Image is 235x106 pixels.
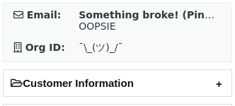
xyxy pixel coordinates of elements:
[27,9,62,20] strong: Email:
[4,70,231,96] h2: Customer Information
[79,20,115,32] span: OOPSIE
[79,42,122,53] span: ¯\_(ツ)_/¯
[25,42,65,53] strong: Org ID:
